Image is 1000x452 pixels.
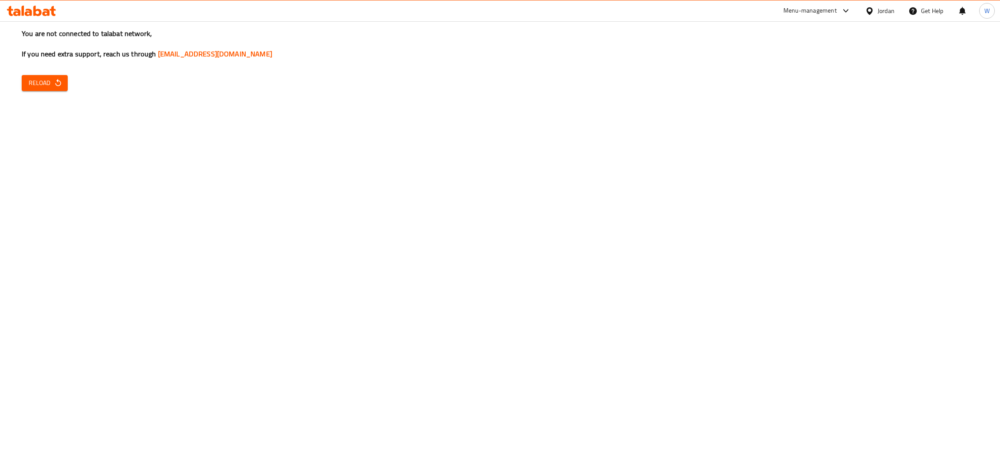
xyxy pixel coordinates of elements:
[29,78,61,88] span: Reload
[984,6,990,16] span: W
[783,6,837,16] div: Menu-management
[878,6,895,16] div: Jordan
[22,29,978,59] h3: You are not connected to talabat network, If you need extra support, reach us through
[158,47,272,60] a: [EMAIL_ADDRESS][DOMAIN_NAME]
[22,75,68,91] button: Reload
